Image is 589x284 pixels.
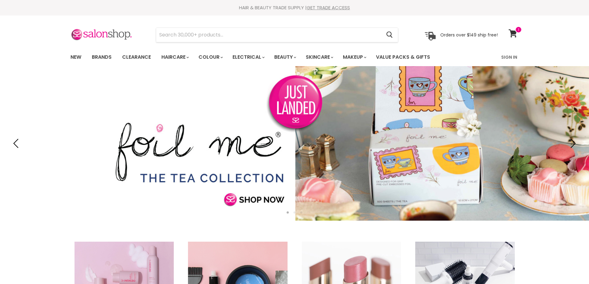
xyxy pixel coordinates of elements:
a: Brands [87,51,116,64]
a: Colour [194,51,227,64]
a: GET TRADE ACCESS [307,4,350,11]
a: Electrical [228,51,268,64]
p: Orders over $149 ship free! [440,32,498,37]
a: Makeup [338,51,370,64]
ul: Main menu [66,48,466,66]
a: Clearance [117,51,156,64]
a: New [66,51,86,64]
li: Page dot 3 [300,211,302,214]
a: Beauty [270,51,300,64]
button: Next [566,137,578,150]
input: Search [156,28,382,42]
nav: Main [63,48,527,66]
button: Search [382,28,398,42]
form: Product [156,28,398,42]
a: Sign In [497,51,521,64]
a: Skincare [301,51,337,64]
div: HAIR & BEAUTY TRADE SUPPLY | [63,5,527,11]
li: Page dot 1 [287,211,289,214]
a: Haircare [157,51,193,64]
button: Previous [11,137,23,150]
a: Value Packs & Gifts [371,51,435,64]
li: Page dot 2 [293,211,296,214]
